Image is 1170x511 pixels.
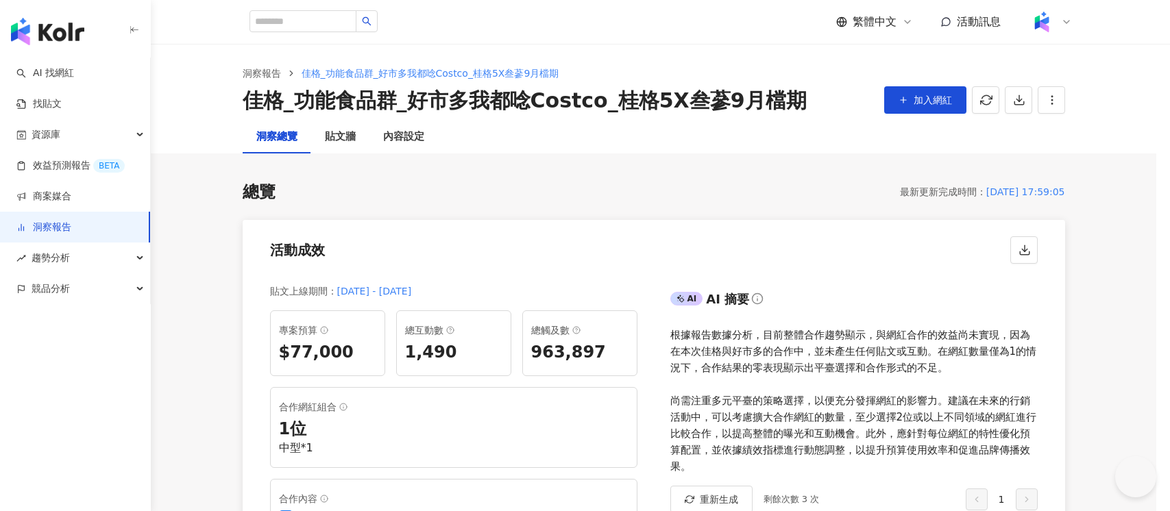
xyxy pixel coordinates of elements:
div: 剩餘次數 3 次 [764,493,820,506]
div: 合作內容 [279,490,629,507]
img: Kolr%20app%20icon%20%281%29.png [1029,9,1055,35]
div: 貼文牆 [325,129,356,145]
div: 合作網紅組合 [279,399,629,415]
a: 效益預測報告BETA [16,159,125,173]
button: 加入網紅 [884,86,966,114]
a: searchAI 找網紅 [16,66,74,80]
span: 活動訊息 [957,15,1001,28]
a: 洞察報告 [240,66,284,81]
img: logo [11,18,84,45]
div: 佳格_功能食品群_好市多我都唸Costco_桂格5X叁蔘9月檔期 [243,86,807,115]
span: search [362,16,371,26]
div: 內容設定 [383,129,424,145]
span: rise [16,253,26,263]
div: 最新更新完成時間 ： [900,184,986,200]
div: $77,000 [279,341,376,364]
div: AI [670,292,703,306]
div: 貼文上線期間 ： [270,283,337,299]
div: 1,490 [405,341,502,364]
div: AI 摘要 [706,290,749,308]
span: 佳格_功能食品群_好市多我都唸Costco_桂格5X叁蔘9月檔期 [302,68,559,79]
a: 洞察報告 [16,221,71,234]
div: AIAI 摘要 [670,288,1038,316]
span: 繁體中文 [853,14,897,29]
div: 總覽 [243,181,276,204]
span: 資源庫 [32,119,60,150]
span: 競品分析 [32,273,70,304]
span: 加入網紅 [914,95,952,105]
span: 趨勢分析 [32,242,70,273]
div: 963,897 [531,341,629,364]
div: 活動成效 [270,240,325,260]
div: [DATE] - [DATE] [337,283,412,299]
a: 找貼文 [16,97,62,111]
div: 1 [966,488,1038,510]
div: 洞察總覽 [256,129,297,145]
div: 專案預算 [279,322,376,338]
a: 商案媒合 [16,190,71,203]
div: 1 位 [279,418,629,441]
div: [DATE] 17:59:05 [986,184,1065,200]
div: 總互動數 [405,322,502,338]
div: 總觸及數 [531,322,629,338]
iframe: Help Scout Beacon - Open [1115,456,1156,497]
div: 根據報告數據分析，目前整體合作趨勢顯示，與網紅合作的效益尚未實現，因為在本次佳格與好市多的合作中，並未產生任何貼文或互動。在網紅數量僅為1的情況下，合作結果的零表現顯示出平臺選擇和合作形式的不足... [670,327,1038,475]
span: 重新生成 [700,494,738,505]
